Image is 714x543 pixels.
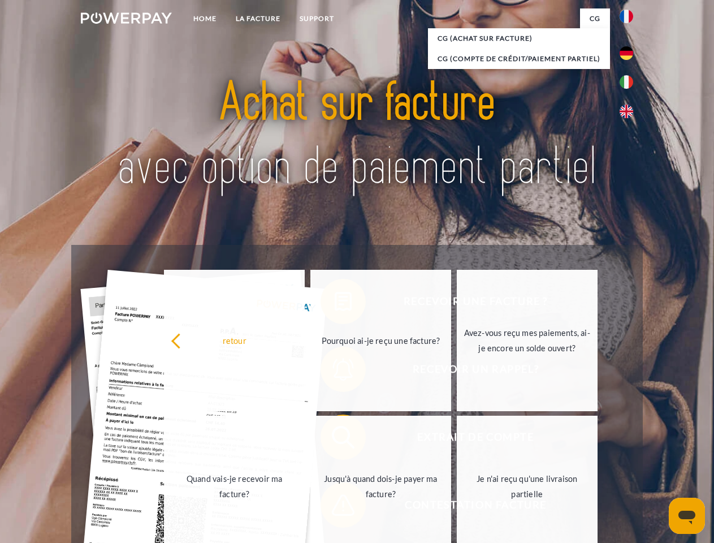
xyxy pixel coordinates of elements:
[464,471,591,502] div: Je n'ai reçu qu'une livraison partielle
[620,10,633,23] img: fr
[226,8,290,29] a: LA FACTURE
[428,28,610,49] a: CG (achat sur facture)
[669,498,705,534] iframe: Bouton de lancement de la fenêtre de messagerie
[171,333,298,348] div: retour
[317,333,444,348] div: Pourquoi ai-je reçu une facture?
[171,471,298,502] div: Quand vais-je recevoir ma facture?
[290,8,344,29] a: Support
[620,46,633,60] img: de
[457,270,598,411] a: Avez-vous reçu mes paiements, ai-je encore un solde ouvert?
[464,325,591,356] div: Avez-vous reçu mes paiements, ai-je encore un solde ouvert?
[184,8,226,29] a: Home
[81,12,172,24] img: logo-powerpay-white.svg
[620,75,633,89] img: it
[620,105,633,118] img: en
[428,49,610,69] a: CG (Compte de crédit/paiement partiel)
[580,8,610,29] a: CG
[108,54,606,217] img: title-powerpay_fr.svg
[317,471,444,502] div: Jusqu'à quand dois-je payer ma facture?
